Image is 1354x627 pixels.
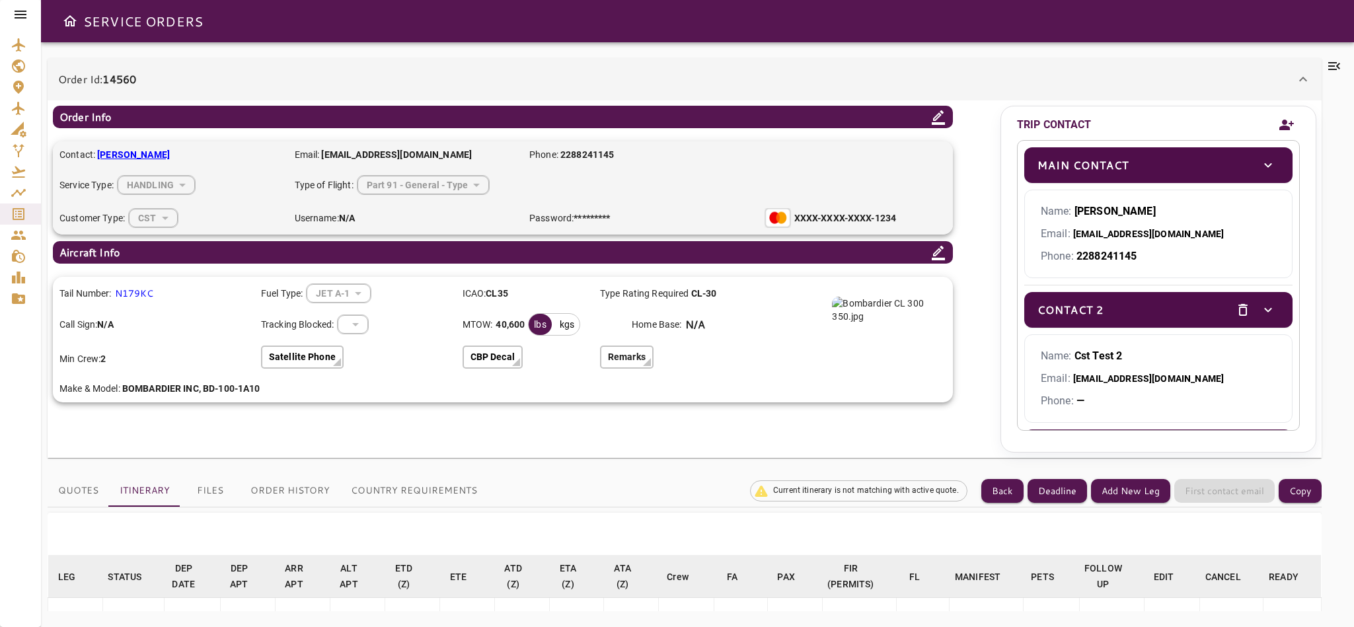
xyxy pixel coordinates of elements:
div: ARR APT [280,560,307,592]
button: Copy [1279,479,1322,503]
p: Satellite Phone [269,350,336,364]
b: 2 [100,353,106,364]
b: 2288241145 [560,149,614,160]
div: DEP APT [225,560,252,592]
div: FIR (PERMITS) [827,560,874,592]
span: READY [1269,569,1316,585]
div: - [500,610,544,624]
button: Order History [240,475,340,507]
p: Contact: [59,148,282,162]
span: MANIFEST [955,569,1018,585]
div: Order Id:14560 [48,100,1322,458]
p: Aircraft Info [59,244,120,260]
button: Add New Leg [1091,479,1170,503]
b: [EMAIL_ADDRESS][DOMAIN_NAME] [1073,229,1224,239]
b: Cst Test 2 [1074,350,1123,362]
b: BOMBARDIER INC, BD-100-1A10 [122,383,260,394]
button: Files [180,475,240,507]
div: ATD (Z) [500,560,527,592]
div: FOLLOW UP [1084,560,1122,592]
div: Service Type: [59,175,282,195]
p: Email: [295,148,472,162]
b: XXXX-XXXX-XXXX-1234 [794,213,897,223]
div: HANDLING [118,167,195,202]
p: Home Base: [632,318,681,332]
p: TRIP CONTACT [1017,117,1092,133]
p: Contact 2 [1037,302,1104,318]
p: N/A [685,316,705,332]
div: FL [909,569,920,585]
p: Main Contact [1037,157,1129,173]
p: Phone: [529,148,614,162]
div: CANCEL [1205,569,1241,585]
div: LEG [58,569,75,585]
span: ALT APT [336,560,380,592]
p: Name: [1041,203,1276,219]
span: LEG [58,569,93,585]
img: Bombardier CL 300 350.jpg [832,297,946,323]
div: Oct 25, 2025 - 02:00 PM [391,610,434,624]
span: FL [909,569,937,585]
div: PAX [777,569,794,585]
button: toggle [1257,154,1279,176]
button: toggle [1257,299,1279,321]
span: CANCEL [1205,569,1258,585]
p: Name: [1041,348,1276,364]
div: FL180 [902,610,944,624]
button: Back [981,479,1024,503]
div: MANIFEST [955,569,1000,585]
p: Password: [529,211,751,225]
div: kgs [554,314,580,335]
span: ETE [450,569,484,585]
div: ETE [450,569,467,585]
span: DEP APT [225,560,270,592]
span: ETA (Z) [554,560,599,592]
b: N/A [97,319,113,330]
div: 1 [773,610,817,624]
button: Add new contact [1273,110,1300,140]
div: FA [727,569,737,585]
div: Crew [667,569,689,585]
div: HANDLING [129,200,177,235]
div: Oct 25, 2025 - 03:14 PM [555,610,599,624]
b: 40,600 [496,318,525,331]
button: delete [1232,299,1254,321]
span: FOLLOW UP [1084,560,1139,592]
div: 1 [720,610,761,624]
span: FIR (PERMITS) [827,560,891,592]
div: Main Contacttoggle [1024,147,1293,183]
div: HANDLING [307,276,371,311]
div: EDIT [1154,569,1174,585]
div: - [609,610,653,624]
b: [EMAIL_ADDRESS][DOMAIN_NAME] [1073,373,1224,384]
button: Open drawer [57,8,83,34]
span: Crew [667,569,706,585]
div: PETS [1031,569,1054,585]
div: Contact 3deletetoggle [1024,429,1293,465]
b: [PERSON_NAME] [97,149,170,160]
h6: SERVICE ORDERS [83,11,203,32]
div: Order Id:14560 [48,58,1322,100]
span: STATUS [108,569,159,585]
b: 14560 [102,71,136,87]
b: [EMAIL_ADDRESS][DOMAIN_NAME] [321,149,472,160]
b: CL35 [486,288,508,299]
p: ICAO: [463,287,590,301]
p: Call Sign: [59,318,251,332]
p: Username: [295,211,517,225]
div: [DATE] [170,610,215,624]
span: EDIT [1154,569,1191,585]
b: N/A [339,213,355,223]
span: ATD (Z) [500,560,544,592]
button: Itinerary [109,475,180,507]
p: Email: [1041,226,1276,242]
span: Current itinerary is not matching with active quote. [765,485,967,496]
p: Order Id: [58,71,136,87]
p: Tail Number: [59,287,112,301]
div: ATA (Z) [609,560,636,592]
div: MTOW: [463,313,622,336]
span: ATA (Z) [609,560,654,592]
p: Order Info [59,109,112,125]
span: ARR APT [280,560,324,592]
button: Quotes [48,475,109,507]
